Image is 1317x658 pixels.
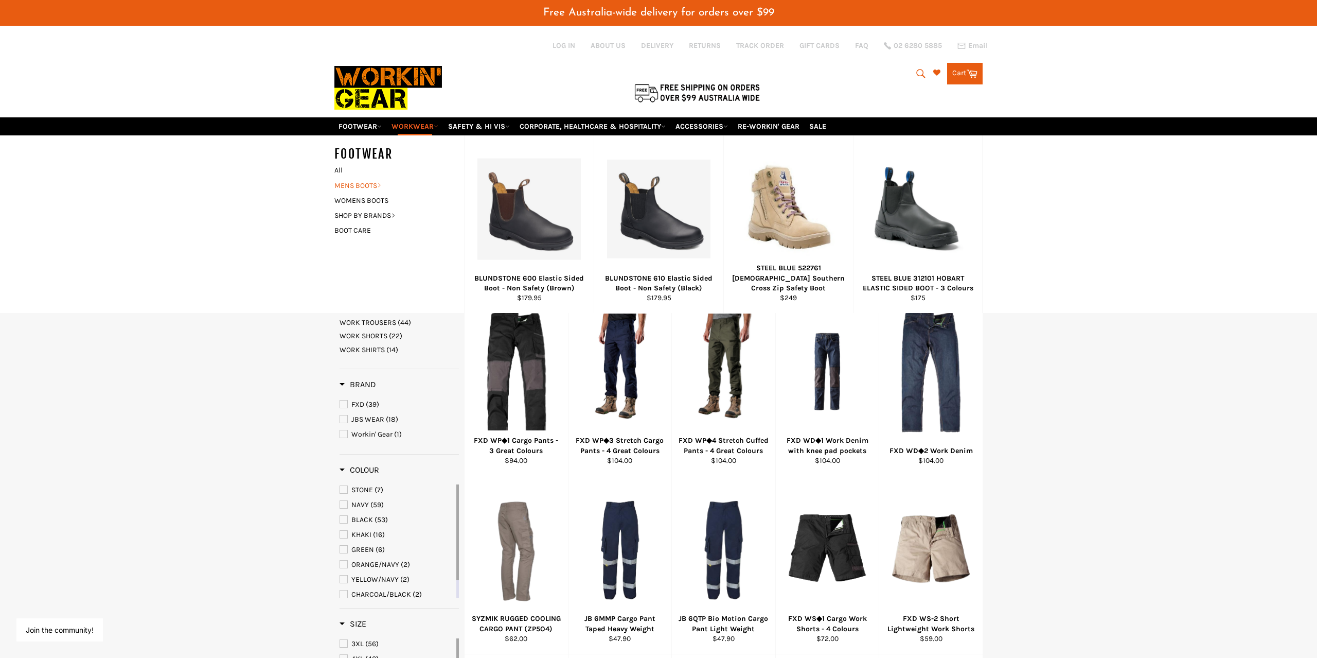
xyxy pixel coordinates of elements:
a: STONE [340,484,454,496]
img: STEEL BLUE 522761 Ladies Southern Cross Zip Safety Boot - Workin Gear [737,157,840,261]
a: FXD WP◆4 Stretch Cuffed Pants - 4 Great ColoursFXD WP◆4 Stretch Cuffed Pants - 4 Great Colours$10... [671,298,775,476]
a: JB 6QTP Bio Motion Cargo Pant Light WeightJB 6QTP Bio Motion Cargo Pant Light Weight$47.90 [671,476,775,654]
div: STEEL BLUE 312101 HOBART ELASTIC SIDED BOOT - 3 Colours [860,273,976,293]
span: (39) [366,400,379,409]
div: FXD WP◆4 Stretch Cuffed Pants - 4 Great Colours [679,436,769,456]
span: ORANGE/NAVY [351,560,399,569]
h3: Brand [340,379,376,390]
div: BLUNDSTONE 610 Elastic Sided Boot - Non Safety (Black) [601,273,717,293]
a: ACCESSORIES [671,117,732,135]
span: FXD [351,400,364,409]
a: JB 6MMP Cargo Pant Taped Heavy WeightJB 6MMP Cargo Pant Taped Heavy Weight$47.90 [568,476,672,654]
a: YELLOW/NAVY [340,574,454,585]
img: Flat $9.95 shipping Australia wide [633,82,761,103]
span: (2) [400,575,410,584]
a: MENS BOOTS [329,178,454,193]
a: FXD [340,399,459,410]
h3: Size [340,619,366,629]
a: FXD WP◆3 Stretch Cargo Pants - 4 Great ColoursFXD WP◆3 Stretch Cargo Pants - 4 Great Colours$104.00 [568,298,672,476]
a: WORK SHIRTS [340,345,459,355]
div: FXD WD◆2 Work Denim [886,446,976,456]
a: Cart [947,63,983,84]
h3: Colour [340,465,379,475]
span: Colour [340,465,379,475]
span: KHAKI [351,530,371,539]
span: 3XL [351,639,364,648]
div: $179.95 [601,293,717,303]
a: GIFT CARDS [799,41,840,50]
span: (1) [394,430,402,439]
div: SYZMIK RUGGED COOLING CARGO PANT (ZP5O4) [471,614,562,634]
div: FXD WP◆1 Cargo Pants - 3 Great Colours [471,436,562,456]
a: FXD WD◆2 Work DenimFXD WD◆2 Work Denim$104.00 [879,298,983,476]
a: CHARCOAL/BLACK [340,589,454,600]
a: Workin' Gear [340,429,459,440]
span: (59) [370,500,384,509]
a: RE-WORKIN' GEAR [734,117,804,135]
a: FXD WD◆1 Work Denim with knee pad pocketsFXD WD◆1 Work Denim with knee pad pockets$104.00 [775,298,879,476]
span: JBS WEAR [351,415,384,424]
div: $179.95 [471,293,588,303]
a: WORK TROUSERS [340,318,459,327]
img: Workin Gear leaders in Workwear, Safety Boots, PPE, Uniforms. Australia's No.1 in Workwear [334,59,442,117]
a: JBS WEAR [340,414,459,425]
a: 3XL [340,638,454,650]
span: (2) [401,560,410,569]
img: STEEL BLUE 312101 HOBART ELASTIC SIDED BOOT - Workin' Gear [866,163,969,255]
span: (18) [386,415,398,424]
a: FXD WS◆1 Cargo Work Shorts - 4 ColoursFXD WS◆1 Cargo Work Shorts - 4 Colours$72.00 [775,476,879,654]
span: WORK TROUSERS [340,318,396,327]
a: All [329,163,464,178]
a: WORKWEAR [387,117,442,135]
span: Free Australia-wide delivery for orders over $99 [543,7,774,18]
a: ABOUT US [591,41,626,50]
span: (22) [389,332,402,340]
span: (14) [386,345,398,354]
a: SALE [805,117,830,135]
a: BOOT CARE [329,223,454,238]
span: STONE [351,486,373,494]
div: FXD WP◆3 Stretch Cargo Pants - 4 Great Colours [575,436,665,456]
div: $249 [731,293,847,303]
div: STEEL BLUE 522761 [DEMOGRAPHIC_DATA] Southern Cross Zip Safety Boot [731,263,847,293]
a: DELIVERY [641,41,673,50]
a: BLUNDSTONE 600 Elastic Sided Boot - Non Safety (Brown) - Workin Gear BLUNDSTONE 600 Elastic Sided... [464,135,594,313]
span: WORK SHIRTS [340,345,385,354]
span: Workin' Gear [351,430,393,439]
a: BLACK [340,514,454,526]
span: (44) [398,318,411,327]
span: GREEN [351,545,374,554]
span: (7) [375,486,383,494]
span: Email [968,42,988,49]
span: NAVY [351,500,369,509]
a: FXD WP◆1 Cargo Pants - 3 Great ColoursFXD WP◆1 Cargo Pants - 3 Great Colours$94.00 [464,298,568,476]
span: (56) [365,639,379,648]
a: NAVY [340,499,454,511]
div: $175 [860,293,976,303]
h5: FOOTWEAR [334,146,464,163]
a: FAQ [855,41,868,50]
img: BLUNDSTONE 610 Elastic Sided Boot - Non Safety - Workin Gear [607,160,710,258]
div: FXD WS◆1 Cargo Work Shorts - 4 Colours [782,614,873,634]
a: WORK SHORTS [340,331,459,341]
span: 02 6280 5885 [894,42,942,49]
a: TRACK ORDER [736,41,784,50]
span: CHARCOAL/BLACK [351,590,411,599]
a: STEEL BLUE 312101 HOBART ELASTIC SIDED BOOT - Workin' Gear STEEL BLUE 312101 HOBART ELASTIC SIDED... [853,135,983,313]
a: Email [957,42,988,50]
a: SYZMIK RUGGED COOLING CARGO PANT (ZP5O4)SYZMIK RUGGED COOLING CARGO PANT (ZP5O4)$62.00 [464,476,568,654]
div: JB 6MMP Cargo Pant Taped Heavy Weight [575,614,665,634]
a: STEEL BLUE 522761 Ladies Southern Cross Zip Safety Boot - Workin Gear STEEL BLUE 522761 [DEMOGRAP... [723,135,853,313]
a: GREEN [340,544,454,556]
a: Log in [553,41,575,50]
span: (6) [376,545,385,554]
span: BLACK [351,515,373,524]
div: FXD WS-2 Short Lightweight Work Shorts [886,614,976,634]
a: SAFETY & HI VIS [444,117,514,135]
div: FXD WD◆1 Work Denim with knee pad pockets [782,436,873,456]
button: Join the community! [26,626,94,634]
div: JB 6QTP Bio Motion Cargo Pant Light Weight [679,614,769,634]
a: RETURNS [689,41,721,50]
a: 02 6280 5885 [884,42,942,49]
span: (2) [413,590,422,599]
